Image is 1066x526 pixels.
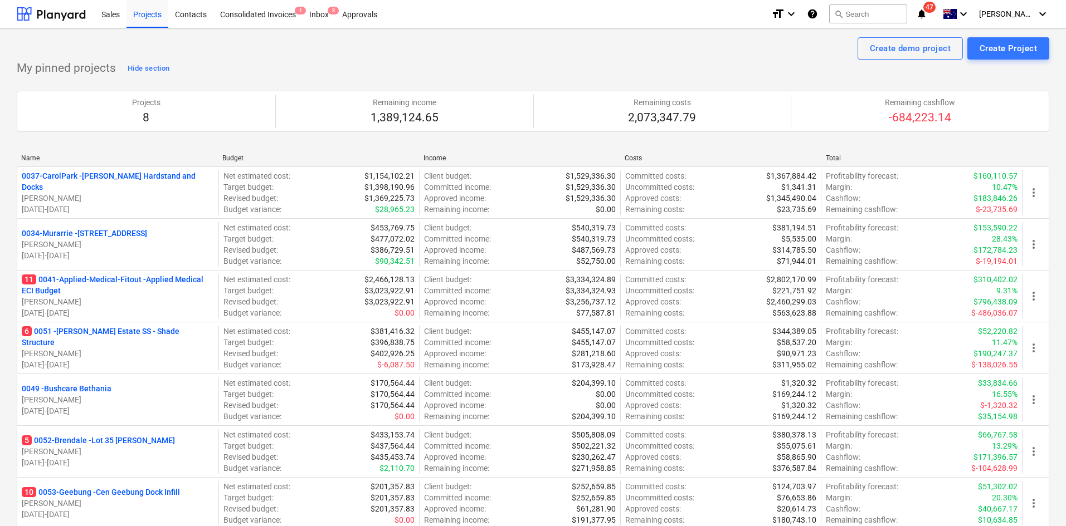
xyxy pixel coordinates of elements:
[625,255,684,267] p: Remaining costs :
[858,37,963,60] button: Create demo project
[22,457,214,468] p: [DATE] - [DATE]
[572,429,616,440] p: $505,808.09
[371,337,415,348] p: $396,838.75
[826,181,852,193] p: Margin :
[772,285,816,296] p: $221,751.92
[22,228,214,261] div: 0034-Murarrie -[STREET_ADDRESS][PERSON_NAME][DATE]-[DATE]
[625,451,681,463] p: Approved costs :
[576,503,616,514] p: $61,281.90
[967,37,1049,60] button: Create Project
[870,41,951,56] div: Create demo project
[424,326,471,337] p: Client budget :
[223,411,281,422] p: Budget variance :
[371,233,415,244] p: $477,072.02
[22,486,214,520] div: 100053-Geebung -Cen Geebung Dock Infill[PERSON_NAME][DATE]-[DATE]
[371,451,415,463] p: $435,453.74
[395,307,415,318] p: $0.00
[22,326,214,348] p: 0051 - [PERSON_NAME] Estate SS - Shade Structure
[223,503,278,514] p: Revised budget :
[424,481,471,492] p: Client budget :
[223,451,278,463] p: Revised budget :
[371,400,415,411] p: $170,564.44
[223,377,290,389] p: Net estimated cost :
[572,348,616,359] p: $281,218.60
[625,204,684,215] p: Remaining costs :
[625,400,681,411] p: Approved costs :
[1010,473,1066,526] iframe: Chat Widget
[22,405,214,416] p: [DATE] - [DATE]
[424,204,489,215] p: Remaining income :
[766,170,816,181] p: $1,367,884.42
[826,492,852,503] p: Margin :
[826,411,898,422] p: Remaining cashflow :
[772,389,816,400] p: $169,244.12
[826,274,898,285] p: Profitability forecast :
[625,463,684,474] p: Remaining costs :
[772,514,816,525] p: $180,743.10
[572,481,616,492] p: $252,659.85
[826,400,860,411] p: Cashflow :
[22,487,36,497] span: 10
[957,7,970,21] i: keyboard_arrow_down
[371,389,415,400] p: $170,564.44
[377,359,415,370] p: $-6,087.50
[625,307,684,318] p: Remaining costs :
[371,440,415,451] p: $437,564.44
[132,110,160,126] p: 8
[992,181,1018,193] p: 10.47%
[371,481,415,492] p: $201,357.83
[572,463,616,474] p: $271,958.85
[424,514,489,525] p: Remaining income :
[223,170,290,181] p: Net estimated cost :
[223,244,278,255] p: Revised budget :
[424,429,471,440] p: Client budget :
[572,451,616,463] p: $230,262.47
[566,181,616,193] p: $1,529,336.30
[826,451,860,463] p: Cashflow :
[576,307,616,318] p: $77,587.81
[22,498,214,509] p: [PERSON_NAME]
[625,429,686,440] p: Committed costs :
[973,244,1018,255] p: $172,784.23
[980,400,1018,411] p: $-1,320.32
[973,348,1018,359] p: $190,247.37
[424,463,489,474] p: Remaining income :
[625,377,686,389] p: Committed costs :
[826,307,898,318] p: Remaining cashflow :
[22,239,214,250] p: [PERSON_NAME]
[424,337,491,348] p: Committed income :
[424,389,491,400] p: Committed income :
[807,7,818,21] i: Knowledge base
[826,440,852,451] p: Margin :
[777,255,816,267] p: $71,944.01
[772,463,816,474] p: $376,587.84
[992,389,1018,400] p: 16.55%
[625,440,694,451] p: Uncommitted costs :
[978,503,1018,514] p: $40,667.17
[21,154,213,162] div: Name
[364,274,415,285] p: $2,466,128.13
[572,514,616,525] p: $191,377.95
[625,233,694,244] p: Uncommitted costs :
[223,348,278,359] p: Revised budget :
[424,377,471,389] p: Client budget :
[566,193,616,204] p: $1,529,336.30
[777,348,816,359] p: $90,971.23
[777,440,816,451] p: $55,075.61
[223,514,281,525] p: Budget variance :
[22,348,214,359] p: [PERSON_NAME]
[625,389,694,400] p: Uncommitted costs :
[424,222,471,233] p: Client budget :
[223,326,290,337] p: Net estimated cost :
[777,503,816,514] p: $20,614.73
[781,233,816,244] p: $5,535.00
[916,7,927,21] i: notifications
[424,296,486,307] p: Approved income :
[978,411,1018,422] p: $35,154.98
[625,181,694,193] p: Uncommitted costs :
[1027,341,1040,355] span: more_vert
[826,389,852,400] p: Margin :
[572,326,616,337] p: $455,147.07
[572,359,616,370] p: $173,928.47
[371,503,415,514] p: $201,357.83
